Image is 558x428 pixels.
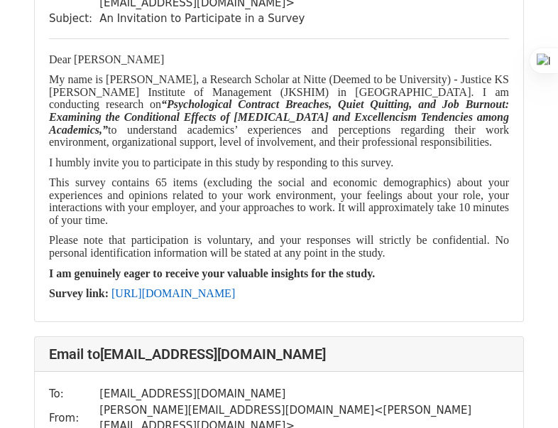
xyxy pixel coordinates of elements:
[49,73,509,148] span: My name is [PERSON_NAME], a Research Scholar at Nitte (Deemed to be University) - Justice KS [PER...
[49,287,109,299] span: Survey link:
[49,267,375,279] span: I am genuinely eager to receive your valuable insights for the study.
[49,386,99,402] td: To:
[49,156,393,168] span: I humbly invite you to participate in this study by responding to this survey.
[49,53,164,65] span: Dear [PERSON_NAME]
[49,11,99,27] td: Subject:
[49,176,509,226] span: This survey contains 65 items (excluding the social and economic demographics) about your experie...
[49,234,509,259] span: Please note that participation is voluntary, and your responses will strictly be confidential. No...
[99,386,509,402] td: [EMAIL_ADDRESS][DOMAIN_NAME]
[111,288,235,299] a: [URL][DOMAIN_NAME]
[111,287,235,299] span: [URL][DOMAIN_NAME]
[49,98,509,135] i: “Psychological Contract Breaches, Quiet Quitting, and Job Burnout: Examining the Conditional Effe...
[99,11,509,27] td: An Invitation to Participate in a Survey
[49,346,509,363] h4: Email to [EMAIL_ADDRESS][DOMAIN_NAME]
[487,360,558,428] iframe: Chat Widget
